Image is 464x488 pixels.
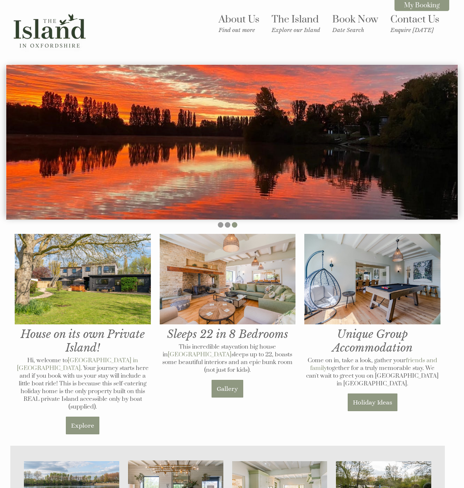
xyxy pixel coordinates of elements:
[160,343,296,374] p: This incredible staycation big house in sleeps up to 22, boasts some beautiful interiors and an e...
[160,234,296,341] h1: Sleeps 22 in 8 Bedrooms
[15,357,151,411] p: Hi, welcome to . Your journey starts here and if you book with us your stay will include a little...
[212,380,243,398] a: Gallery
[304,357,440,388] p: Come on in, take a look, gather your together for a truly memorable stay. We can't wait to greet ...
[15,234,151,325] img: The Island in Oxfordshire
[390,26,439,33] small: Enquire [DATE]
[272,13,320,33] a: The IslandExplore our Island
[17,357,138,372] a: [GEOGRAPHIC_DATA] in [GEOGRAPHIC_DATA]
[348,393,397,411] a: Holiday Ideas
[219,13,259,33] a: About UsFind out more
[304,234,440,355] h1: Unique Group Accommodation
[15,234,151,355] h1: House on its own Private Island!
[219,26,259,33] small: Find out more
[272,26,320,33] small: Explore our Island
[390,13,439,33] a: Contact UsEnquire [DATE]
[160,234,296,325] img: Living room at The Island in Oxfordshire
[310,357,437,372] a: friends and family
[332,13,378,33] a: Book NowDate Search
[332,26,378,33] small: Date Search
[304,234,440,325] img: Games room at The Island in Oxfordshire
[168,351,231,359] a: [GEOGRAPHIC_DATA]
[66,417,99,434] a: Explore
[10,10,89,51] img: The Island in Oxfordshire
